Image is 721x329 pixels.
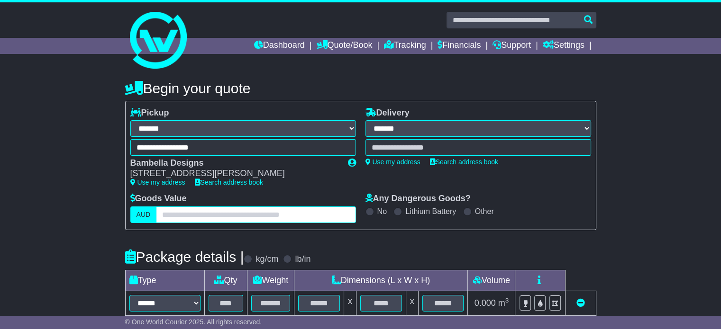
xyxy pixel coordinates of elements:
a: Dashboard [254,38,305,54]
td: Qty [204,270,247,291]
label: Other [475,207,494,216]
label: No [377,207,387,216]
label: lb/in [295,254,310,265]
a: Use my address [365,158,420,166]
a: Quote/Book [316,38,372,54]
label: Lithium Battery [405,207,456,216]
sup: 3 [505,297,509,304]
a: Support [493,38,531,54]
span: m [498,298,509,308]
td: Volume [468,270,515,291]
label: kg/cm [256,254,278,265]
label: Goods Value [130,194,187,204]
label: AUD [130,206,157,223]
label: Delivery [365,108,410,118]
a: Use my address [130,178,185,186]
a: Search address book [195,178,263,186]
a: Tracking [384,38,426,54]
a: Settings [543,38,584,54]
span: 0.000 [475,298,496,308]
div: Bambella Designs [130,158,338,169]
td: Type [125,270,204,291]
span: © One World Courier 2025. All rights reserved. [125,318,262,326]
div: [STREET_ADDRESS][PERSON_NAME] [130,169,338,179]
a: Search address book [430,158,498,166]
label: Any Dangerous Goods? [365,194,471,204]
td: x [344,291,356,315]
a: Financials [438,38,481,54]
h4: Begin your quote [125,80,596,96]
td: x [406,291,418,315]
td: Dimensions (L x W x H) [294,270,468,291]
a: Remove this item [576,298,585,308]
h4: Package details | [125,249,244,265]
td: Weight [247,270,294,291]
label: Pickup [130,108,169,118]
